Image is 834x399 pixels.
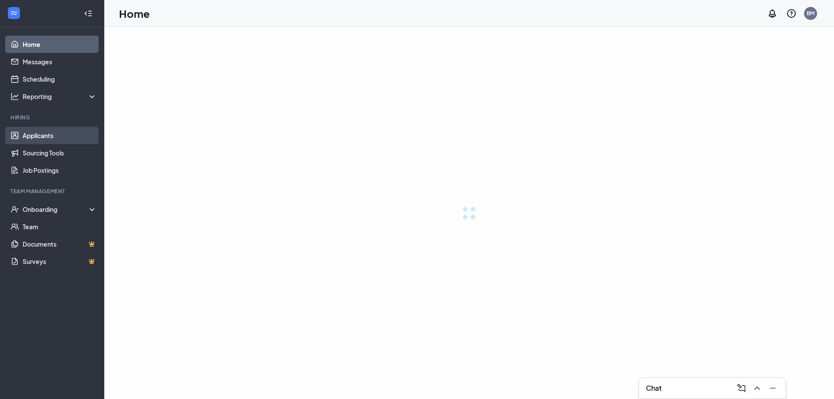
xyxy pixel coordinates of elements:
[10,9,18,17] svg: WorkstreamLogo
[23,144,97,162] a: Sourcing Tools
[23,127,97,144] a: Applicants
[23,92,97,101] div: Reporting
[84,9,93,18] svg: Collapse
[23,218,97,235] a: Team
[734,381,748,395] button: ComposeMessage
[23,253,97,270] a: SurveysCrown
[10,188,95,195] div: Team Management
[23,205,97,214] div: Onboarding
[119,6,150,21] h1: Home
[10,114,95,121] div: Hiring
[23,235,97,253] a: DocumentsCrown
[786,8,797,19] svg: QuestionInfo
[10,92,19,101] svg: Analysis
[752,383,762,393] svg: ChevronUp
[767,8,778,19] svg: Notifications
[23,162,97,179] a: Job Postings
[768,383,778,393] svg: Minimize
[807,10,814,17] div: BM
[23,70,97,88] a: Scheduling
[736,383,747,393] svg: ComposeMessage
[10,205,19,214] svg: UserCheck
[23,53,97,70] a: Messages
[749,381,763,395] button: ChevronUp
[23,36,97,53] a: Home
[646,383,662,393] h3: Chat
[765,381,779,395] button: Minimize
